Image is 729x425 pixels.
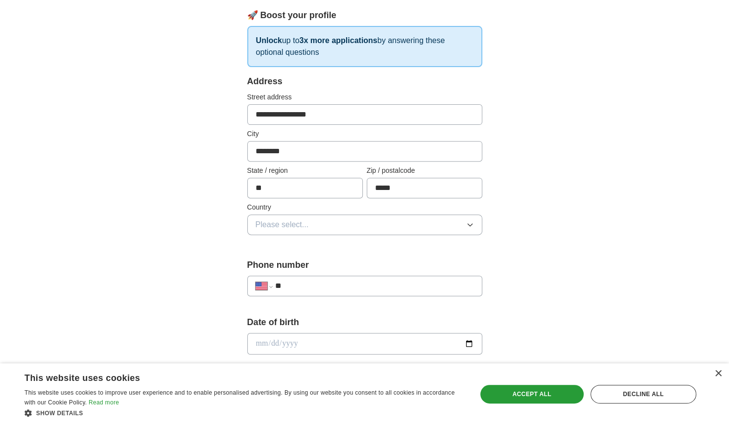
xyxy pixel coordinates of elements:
[247,202,482,212] label: Country
[247,26,482,67] p: up to by answering these optional questions
[247,259,482,272] label: Phone number
[24,369,439,384] div: This website uses cookies
[247,9,482,22] div: 🚀 Boost your profile
[89,399,119,406] a: Read more, opens a new window
[36,410,83,417] span: Show details
[24,408,463,418] div: Show details
[480,385,584,403] div: Accept all
[247,214,482,235] button: Please select...
[367,165,482,176] label: Zip / postalcode
[247,92,482,102] label: Street address
[247,316,482,329] label: Date of birth
[590,385,696,403] div: Decline all
[24,389,455,406] span: This website uses cookies to improve user experience and to enable personalised advertising. By u...
[714,370,722,378] div: Close
[256,36,282,45] strong: Unlock
[247,165,363,176] label: State / region
[256,219,309,231] span: Please select...
[247,75,482,88] div: Address
[299,36,377,45] strong: 3x more applications
[247,129,482,139] label: City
